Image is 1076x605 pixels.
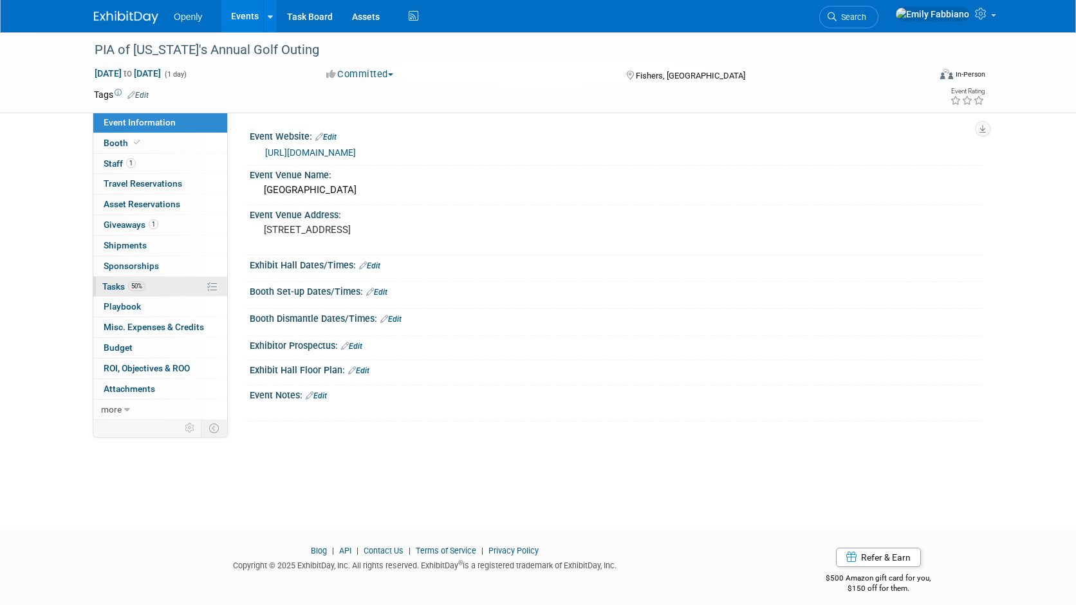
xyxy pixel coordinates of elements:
[364,546,403,555] a: Contact Us
[359,261,380,270] a: Edit
[94,557,756,572] div: Copyright © 2025 ExhibitDay, Inc. All rights reserved. ExhibitDay is a registered trademark of Ex...
[93,154,227,174] a: Staff1
[104,301,141,312] span: Playbook
[90,39,909,62] div: PIA of [US_STATE]'s Annual Golf Outing
[458,559,463,566] sup: ®
[104,138,143,148] span: Booth
[405,546,414,555] span: |
[174,12,202,22] span: Openly
[163,70,187,79] span: (1 day)
[104,178,182,189] span: Travel Reservations
[94,68,162,79] span: [DATE] [DATE]
[250,256,982,272] div: Exhibit Hall Dates/Times:
[250,336,982,353] div: Exhibitor Prospectus:
[201,420,228,436] td: Toggle Event Tabs
[265,147,356,158] a: [URL][DOMAIN_NAME]
[93,379,227,399] a: Attachments
[329,546,337,555] span: |
[179,420,201,436] td: Personalize Event Tab Strip
[93,297,227,317] a: Playbook
[93,317,227,337] a: Misc. Expenses & Credits
[315,133,337,142] a: Edit
[380,315,402,324] a: Edit
[102,281,145,292] span: Tasks
[93,338,227,358] a: Budget
[104,342,133,353] span: Budget
[339,546,351,555] a: API
[94,88,149,101] td: Tags
[104,199,180,209] span: Asset Reservations
[478,546,487,555] span: |
[93,236,227,256] a: Shipments
[104,219,158,230] span: Giveaways
[940,69,953,79] img: Format-Inperson.png
[93,256,227,276] a: Sponsorships
[104,158,136,169] span: Staff
[250,165,982,181] div: Event Venue Name:
[104,363,190,373] span: ROI, Objectives & ROO
[955,70,985,79] div: In-Person
[950,88,985,95] div: Event Rating
[93,174,227,194] a: Travel Reservations
[853,67,985,86] div: Event Format
[341,342,362,351] a: Edit
[93,400,227,420] a: more
[819,6,878,28] a: Search
[306,391,327,400] a: Edit
[93,277,227,297] a: Tasks50%
[250,360,982,377] div: Exhibit Hall Floor Plan:
[93,113,227,133] a: Event Information
[134,139,140,146] i: Booth reservation complete
[122,68,134,79] span: to
[104,322,204,332] span: Misc. Expenses & Credits
[93,133,227,153] a: Booth
[416,546,476,555] a: Terms of Service
[149,219,158,229] span: 1
[101,404,122,414] span: more
[366,288,387,297] a: Edit
[895,7,970,21] img: Emily Fabbiano
[322,68,398,81] button: Committed
[250,127,982,144] div: Event Website:
[837,12,866,22] span: Search
[250,386,982,402] div: Event Notes:
[126,158,136,168] span: 1
[311,546,327,555] a: Blog
[93,358,227,378] a: ROI, Objectives & ROO
[353,546,362,555] span: |
[250,282,982,299] div: Booth Set-up Dates/Times:
[250,205,982,221] div: Event Venue Address:
[775,564,983,594] div: $500 Amazon gift card for you,
[348,366,369,375] a: Edit
[264,224,541,236] pre: [STREET_ADDRESS]
[636,71,745,80] span: Fishers, [GEOGRAPHIC_DATA]
[93,194,227,214] a: Asset Reservations
[104,240,147,250] span: Shipments
[93,215,227,235] a: Giveaways1
[104,384,155,394] span: Attachments
[259,180,972,200] div: [GEOGRAPHIC_DATA]
[127,91,149,100] a: Edit
[836,548,921,567] a: Refer & Earn
[250,309,982,326] div: Booth Dismantle Dates/Times:
[775,583,983,594] div: $150 off for them.
[94,11,158,24] img: ExhibitDay
[104,261,159,271] span: Sponsorships
[104,117,176,127] span: Event Information
[488,546,539,555] a: Privacy Policy
[128,281,145,291] span: 50%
